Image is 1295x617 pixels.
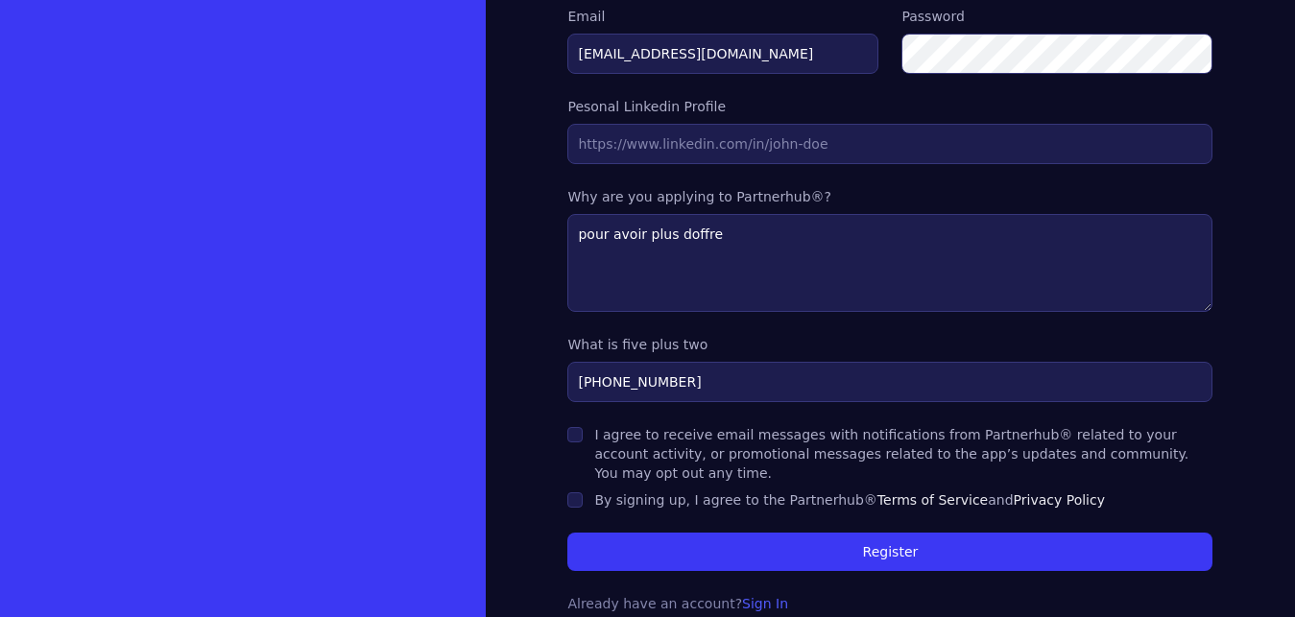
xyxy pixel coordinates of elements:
[567,533,1212,571] button: Register
[901,7,1212,26] label: Password
[567,594,878,613] p: Already have an account?
[567,214,1212,312] textarea: pour avoir plus doffre
[594,427,1188,481] label: I agree to receive email messages with notifications from Partnerhub® related to your account act...
[567,7,878,26] label: Email
[594,492,1105,508] label: By signing up, I agree to the Partnerhub® and
[567,97,1212,116] label: Pesonal Linkedin Profile
[567,34,878,74] input: alex@partnerhub.app
[567,335,1212,354] label: What is five plus two
[877,492,988,508] a: Terms of Service
[567,124,1212,164] input: https://www.linkedin.com/in/john-doe
[567,187,1212,206] label: Why are you applying to Partnerhub®?
[567,362,1212,402] input: Enter your number
[1014,492,1105,508] a: Privacy Policy
[742,596,788,611] a: Sign In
